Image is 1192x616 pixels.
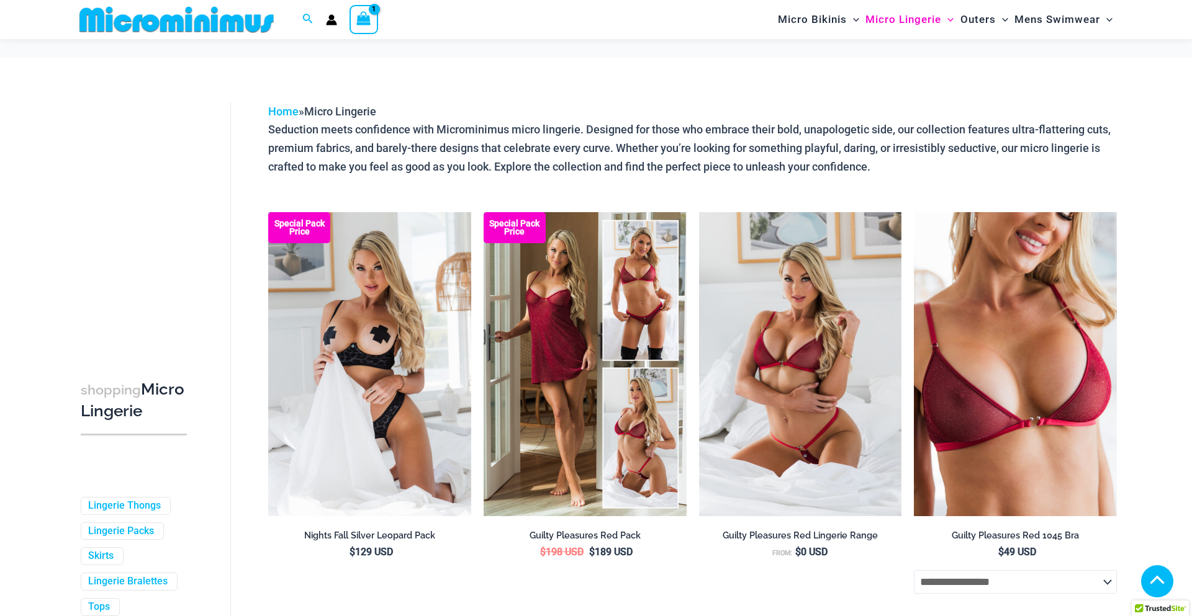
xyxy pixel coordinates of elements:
[81,382,141,398] span: shopping
[88,525,154,538] a: Lingerie Packs
[268,120,1117,176] p: Seduction meets confidence with Microminimus micro lingerie. Designed for those who embrace their...
[914,212,1117,516] a: Guilty Pleasures Red 1045 Bra 01Guilty Pleasures Red 1045 Bra 02Guilty Pleasures Red 1045 Bra 02
[350,5,378,33] a: View Shopping Cart, 1 items
[699,530,902,542] h2: Guilty Pleasures Red Lingerie Range
[998,546,1004,558] span: $
[74,6,279,33] img: MM SHOP LOGO FLAT
[699,530,902,546] a: Guilty Pleasures Red Lingerie Range
[268,105,376,118] span: »
[589,546,595,558] span: $
[1014,4,1100,35] span: Mens Swimwear
[775,4,862,35] a: Micro BikinisMenu ToggleMenu Toggle
[865,4,941,35] span: Micro Lingerie
[862,4,957,35] a: Micro LingerieMenu ToggleMenu Toggle
[268,212,471,516] img: Nights Fall Silver Leopard 1036 Bra 6046 Thong 09v2
[484,212,687,516] a: Guilty Pleasures Red Collection Pack F Guilty Pleasures Red Collection Pack BGuilty Pleasures Red...
[88,499,161,512] a: Lingerie Thongs
[699,212,902,516] a: Guilty Pleasures Red 1045 Bra 689 Micro 05Guilty Pleasures Red 1045 Bra 689 Micro 06Guilty Pleasu...
[941,4,954,35] span: Menu Toggle
[778,4,847,35] span: Micro Bikinis
[847,4,859,35] span: Menu Toggle
[795,546,828,558] bdi: 0 USD
[302,12,314,27] a: Search icon link
[773,2,1117,37] nav: Site Navigation
[484,212,687,516] img: Guilty Pleasures Red Collection Pack F
[484,530,687,546] a: Guilty Pleasures Red Pack
[996,4,1008,35] span: Menu Toggle
[998,546,1036,558] bdi: 49 USD
[795,546,801,558] span: $
[914,212,1117,516] img: Guilty Pleasures Red 1045 Bra 01
[88,550,114,563] a: Skirts
[914,530,1117,542] h2: Guilty Pleasures Red 1045 Bra
[699,212,902,516] img: Guilty Pleasures Red 1045 Bra 689 Micro 05
[81,379,187,422] h3: Micro Lingerie
[772,549,792,557] span: From:
[350,546,393,558] bdi: 129 USD
[326,14,337,25] a: Account icon link
[268,105,299,118] a: Home
[268,530,471,546] a: Nights Fall Silver Leopard Pack
[1011,4,1116,35] a: Mens SwimwearMenu ToggleMenu Toggle
[268,220,330,236] b: Special Pack Price
[350,546,355,558] span: $
[88,575,168,588] a: Lingerie Bralettes
[589,546,633,558] bdi: 189 USD
[268,530,471,542] h2: Nights Fall Silver Leopard Pack
[484,220,546,236] b: Special Pack Price
[914,530,1117,546] a: Guilty Pleasures Red 1045 Bra
[957,4,1011,35] a: OutersMenu ToggleMenu Toggle
[960,4,996,35] span: Outers
[268,212,471,516] a: Nights Fall Silver Leopard 1036 Bra 6046 Thong 09v2 Nights Fall Silver Leopard 1036 Bra 6046 Thon...
[81,92,192,341] iframe: TrustedSite Certified
[484,530,687,542] h2: Guilty Pleasures Red Pack
[540,546,546,558] span: $
[88,600,110,614] a: Tops
[540,546,584,558] bdi: 198 USD
[1100,4,1113,35] span: Menu Toggle
[304,105,376,118] span: Micro Lingerie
